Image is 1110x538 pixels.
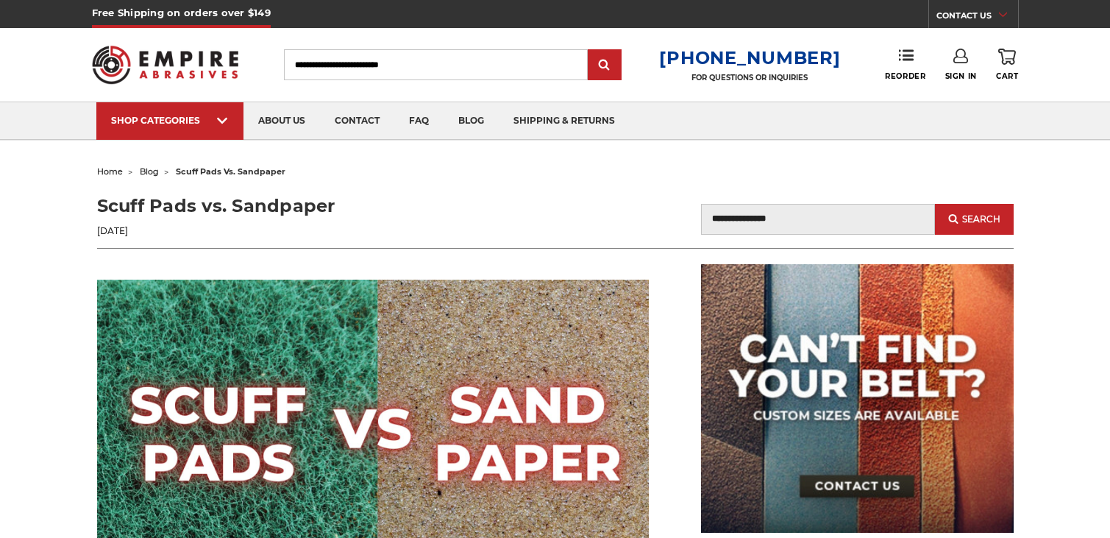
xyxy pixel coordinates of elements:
[243,102,320,140] a: about us
[320,102,394,140] a: contact
[140,166,159,177] a: blog
[97,224,555,238] p: [DATE]
[996,71,1018,81] span: Cart
[935,204,1013,235] button: Search
[936,7,1018,28] a: CONTACT US
[176,166,285,177] span: scuff pads vs. sandpaper
[590,51,619,80] input: Submit
[659,73,840,82] p: FOR QUESTIONS OR INQUIRIES
[499,102,630,140] a: shipping & returns
[659,47,840,68] a: [PHONE_NUMBER]
[97,193,555,219] h1: Scuff Pads vs. Sandpaper
[962,214,1000,224] span: Search
[92,36,239,93] img: Empire Abrasives
[885,49,925,80] a: Reorder
[885,71,925,81] span: Reorder
[444,102,499,140] a: blog
[701,264,1014,533] img: promo banner for custom belts.
[97,166,123,177] a: home
[111,115,229,126] div: SHOP CATEGORIES
[394,102,444,140] a: faq
[996,49,1018,81] a: Cart
[945,71,977,81] span: Sign In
